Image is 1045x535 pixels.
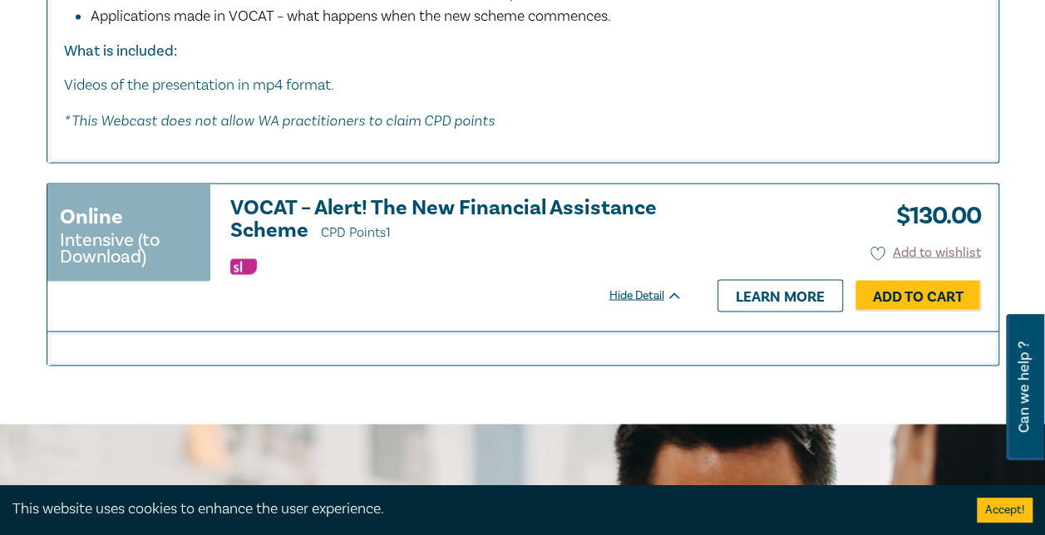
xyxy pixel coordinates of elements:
[64,75,982,96] p: Videos of the presentation in mp4 format.
[230,258,257,274] img: Substantive Law
[230,196,683,243] h3: VOCAT – Alert! The New Financial Assistance Scheme
[609,287,701,303] div: Hide Detail
[91,7,611,26] span: Applications made in VOCAT – what happens when the new scheme commences.
[60,201,123,231] h3: Online
[1016,324,1032,450] span: Can we help ?
[64,42,177,61] strong: What is included:
[717,279,843,311] a: Learn more
[870,243,981,262] button: Add to wishlist
[855,280,981,312] a: Add to Cart
[977,498,1033,523] button: Accept cookies
[64,111,495,129] em: * This Webcast does not allow WA practitioners to claim CPD points
[230,196,683,243] a: VOCAT – Alert! The New Financial Assistance Scheme CPD Points1
[884,196,981,234] h3: $ 130.00
[12,498,952,520] div: This website uses cookies to enhance the user experience.
[321,223,391,240] span: CPD Points 1
[60,231,198,264] small: Intensive (to Download)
